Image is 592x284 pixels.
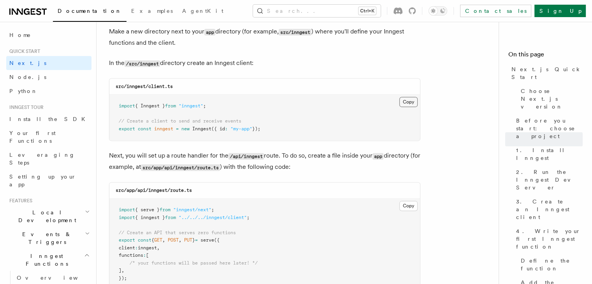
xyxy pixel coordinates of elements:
button: Events & Triggers [6,227,91,249]
code: src/app/api/inngest/route.ts [116,188,192,193]
span: { serve } [135,207,160,212]
a: Documentation [53,2,126,22]
a: AgentKit [177,2,228,21]
span: ; [247,215,249,220]
span: }); [119,275,127,281]
span: , [179,237,181,243]
a: Choose Next.js version [518,84,583,114]
span: export [119,237,135,243]
span: , [162,237,165,243]
a: Sign Up [534,5,586,17]
span: Features [6,198,32,204]
span: Python [9,88,38,94]
kbd: Ctrl+K [358,7,376,15]
span: import [119,215,135,220]
span: POST [168,237,179,243]
button: Inngest Functions [6,249,91,271]
span: // Create an API that serves zero functions [119,230,236,235]
span: = [176,126,179,131]
span: Local Development [6,209,85,224]
span: const [138,126,151,131]
span: Your first Functions [9,130,56,144]
span: [ [146,252,149,258]
span: Install the SDK [9,116,90,122]
span: { Inngest } [135,103,165,109]
span: , [157,245,160,251]
span: 2. Run the Inngest Dev Server [516,168,583,191]
span: }); [252,126,260,131]
span: Inngest Functions [6,252,84,268]
span: from [165,103,176,109]
a: 2. Run the Inngest Dev Server [513,165,583,195]
a: Home [6,28,91,42]
span: "my-app" [230,126,252,131]
a: Your first Functions [6,126,91,148]
span: from [160,207,170,212]
code: src/app/api/inngest/route.ts [141,164,220,171]
span: 4. Write your first Inngest function [516,227,583,251]
span: "../../../inngest/client" [179,215,247,220]
code: /src/inngest [125,60,160,67]
span: serve [200,237,214,243]
span: export [119,126,135,131]
span: } [192,237,195,243]
a: Before you start: choose a project [513,114,583,143]
span: 1. Install Inngest [516,146,583,162]
span: functions [119,252,143,258]
span: Inngest tour [6,104,44,110]
span: inngest [138,245,157,251]
button: Copy [399,97,418,107]
span: : [143,252,146,258]
a: Define the function [518,254,583,275]
span: Events & Triggers [6,230,85,246]
span: new [181,126,190,131]
button: Copy [399,201,418,211]
span: ; [203,103,206,109]
span: Leveraging Steps [9,152,75,166]
a: 4. Write your first Inngest function [513,224,583,254]
span: : [135,245,138,251]
span: = [195,237,198,243]
span: Inngest [192,126,211,131]
span: "inngest/next" [173,207,211,212]
a: Contact sales [460,5,531,17]
span: GET [154,237,162,243]
span: Define the function [521,257,583,272]
p: Make a new directory next to your directory (for example, ) where you'll define your Inngest func... [109,26,420,48]
span: import [119,103,135,109]
span: { [151,237,154,243]
span: AgentKit [182,8,223,14]
code: src/inngest [279,29,311,35]
code: app [204,29,215,35]
span: Next.js [9,60,46,66]
span: ({ [214,237,220,243]
span: Overview [17,275,97,281]
a: Next.js Quick Start [508,62,583,84]
a: Setting up your app [6,170,91,191]
span: // Create a client to send and receive events [119,118,241,124]
span: : [225,126,228,131]
a: Python [6,84,91,98]
span: Node.js [9,74,46,80]
code: app [372,153,383,160]
button: Local Development [6,205,91,227]
code: /api/inngest [228,153,264,160]
span: Next.js Quick Start [511,65,583,81]
span: client [119,245,135,251]
a: Install the SDK [6,112,91,126]
a: Leveraging Steps [6,148,91,170]
p: Next, you will set up a route handler for the route. To do so, create a file inside your director... [109,150,420,173]
code: src/inngest/client.ts [116,84,173,89]
span: /* your functions will be passed here later! */ [130,260,258,266]
span: PUT [184,237,192,243]
a: 3. Create an Inngest client [513,195,583,224]
span: "inngest" [179,103,203,109]
button: Search...Ctrl+K [253,5,381,17]
span: 3. Create an Inngest client [516,198,583,221]
span: Quick start [6,48,40,54]
span: inngest [154,126,173,131]
span: Before you start: choose a project [516,117,583,140]
span: import [119,207,135,212]
span: ; [211,207,214,212]
span: Documentation [58,8,122,14]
